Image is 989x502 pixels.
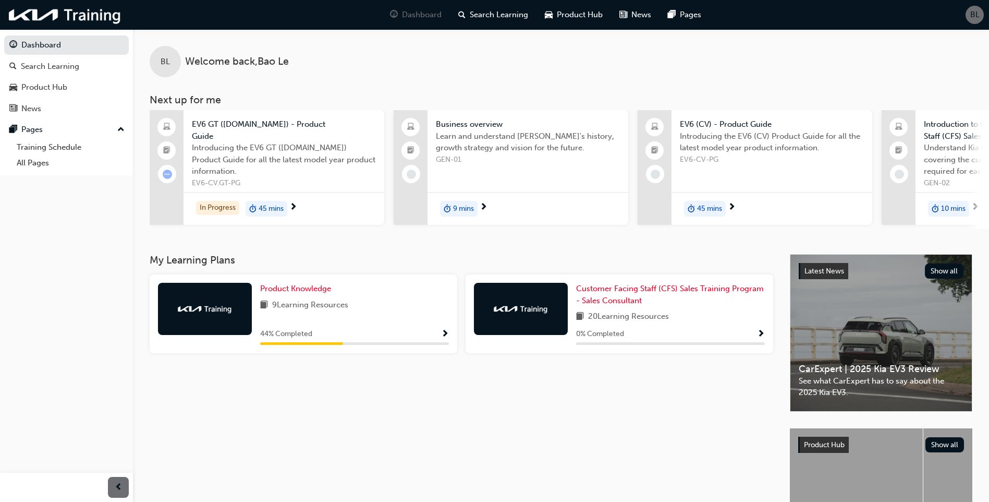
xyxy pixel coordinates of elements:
a: search-iconSearch Learning [450,4,536,26]
span: Welcome back , Bao Le [185,56,289,68]
span: EV6-CV.GT-PG [192,177,376,189]
div: News [21,103,41,115]
span: laptop-icon [651,121,658,134]
div: In Progress [196,201,239,215]
div: Product Hub [21,81,67,93]
span: Search Learning [470,9,528,21]
button: Pages [4,120,129,139]
span: EV6 (CV) - Product Guide [680,118,864,130]
span: Introducing the EV6 (CV) Product Guide for all the latest model year product information. [680,130,864,154]
span: pages-icon [668,8,676,21]
div: Search Learning [21,61,79,73]
span: See what CarExpert has to say about the 2025 Kia EV3. [799,375,963,399]
span: Customer Facing Staff (CFS) Sales Training Program - Sales Consultant [576,284,764,305]
a: Business overviewLearn and understand [PERSON_NAME]'s history, growth strategy and vision for the... [394,110,628,225]
a: Latest NewsShow allCarExpert | 2025 Kia EV3 ReviewSee what CarExpert has to say about the 2025 Ki... [790,254,972,412]
span: CarExpert | 2025 Kia EV3 Review [799,363,963,375]
span: booktick-icon [895,144,902,158]
span: learningRecordVerb_ATTEMPT-icon [163,170,172,179]
span: next-icon [971,203,979,212]
span: 9 Learning Resources [272,299,348,312]
span: Product Hub [557,9,603,21]
span: 45 mins [697,203,722,215]
span: GEN-01 [436,154,620,166]
span: Business overview [436,118,620,130]
a: news-iconNews [611,4,660,26]
span: book-icon [576,310,584,324]
span: prev-icon [115,481,123,494]
span: laptop-icon [407,121,414,134]
a: News [4,99,129,118]
span: guage-icon [9,41,17,50]
span: BL [161,56,170,68]
button: DashboardSearch LearningProduct HubNews [4,33,129,120]
a: Search Learning [4,57,129,76]
div: Pages [21,124,43,136]
span: pages-icon [9,125,17,135]
span: next-icon [289,203,297,212]
a: pages-iconPages [660,4,710,26]
span: laptop-icon [895,121,902,134]
span: booktick-icon [407,144,414,158]
h3: Next up for me [133,94,989,106]
span: learningRecordVerb_NONE-icon [407,170,416,179]
span: 45 mins [259,203,284,215]
span: news-icon [9,104,17,114]
span: Product Knowledge [260,284,331,293]
span: search-icon [458,8,466,21]
span: Dashboard [402,9,442,21]
a: All Pages [13,155,129,171]
span: Product Hub [804,440,845,449]
a: Product HubShow all [798,437,964,453]
a: Product Knowledge [260,283,335,295]
span: next-icon [728,203,736,212]
h3: My Learning Plans [150,254,773,266]
button: Show all [925,437,964,452]
span: news-icon [619,8,627,21]
a: guage-iconDashboard [382,4,450,26]
span: learningRecordVerb_NONE-icon [895,170,904,179]
a: Latest NewsShow all [799,263,963,280]
span: duration-icon [444,202,451,216]
span: EV6 GT ([DOMAIN_NAME]) - Product Guide [192,118,376,142]
span: guage-icon [390,8,398,21]
button: Show Progress [441,328,449,341]
span: EV6-CV-PG [680,154,864,166]
a: Customer Facing Staff (CFS) Sales Training Program - Sales Consultant [576,283,765,306]
span: laptop-icon [163,121,170,134]
span: News [631,9,651,21]
span: next-icon [480,203,487,212]
span: duration-icon [249,202,257,216]
span: Show Progress [441,330,449,339]
a: Training Schedule [13,139,129,156]
a: kia-training [5,4,125,26]
span: Introducing the EV6 GT ([DOMAIN_NAME]) Product Guide for all the latest model year product inform... [192,142,376,177]
span: car-icon [545,8,553,21]
span: booktick-icon [651,144,658,158]
span: Pages [680,9,701,21]
a: EV6 (CV) - Product GuideIntroducing the EV6 (CV) Product Guide for all the latest model year prod... [638,110,872,225]
button: Show all [925,264,964,279]
span: duration-icon [688,202,695,216]
span: 9 mins [453,203,474,215]
span: booktick-icon [163,144,170,158]
span: 0 % Completed [576,328,624,340]
a: car-iconProduct Hub [536,4,611,26]
button: BL [966,6,984,24]
span: up-icon [117,123,125,137]
a: Product Hub [4,78,129,97]
span: 44 % Completed [260,328,312,340]
img: kia-training [492,304,550,314]
a: Dashboard [4,35,129,55]
span: learningRecordVerb_NONE-icon [651,170,660,179]
span: Show Progress [757,330,765,339]
span: car-icon [9,83,17,92]
span: Latest News [804,267,844,276]
span: Learn and understand [PERSON_NAME]'s history, growth strategy and vision for the future. [436,130,620,154]
span: BL [970,9,980,21]
span: duration-icon [932,202,939,216]
span: 10 mins [941,203,966,215]
a: EV6 GT ([DOMAIN_NAME]) - Product GuideIntroducing the EV6 GT ([DOMAIN_NAME]) Product Guide for al... [150,110,384,225]
span: search-icon [9,62,17,71]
